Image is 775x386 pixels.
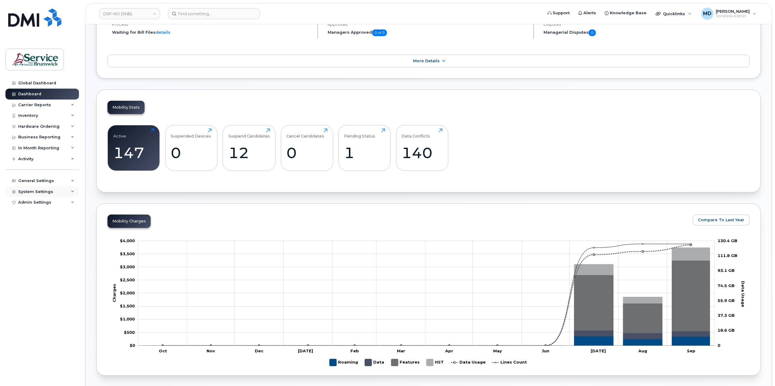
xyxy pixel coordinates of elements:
g: Data [365,357,385,368]
tspan: 111.8 GB [718,253,737,258]
tspan: Apr [445,348,453,353]
div: Active [113,128,126,138]
g: $0 [120,251,135,256]
tspan: 55.9 GB [718,298,735,303]
g: $0 [124,330,135,335]
span: Quicklinks [663,11,685,16]
span: 0 of 0 [372,29,387,36]
div: 1 [344,144,385,162]
div: 140 [401,144,442,162]
tspan: [DATE] [298,348,313,353]
a: Suspended Devices0 [171,128,212,167]
g: Features [391,357,420,368]
div: Quicklinks [651,8,696,20]
g: $0 [120,264,135,269]
span: Alerts [583,10,596,16]
g: Roaming [329,357,359,368]
g: $0 [120,317,135,321]
tspan: 0 [718,343,720,348]
g: Legend [329,357,528,368]
span: [PERSON_NAME] [716,9,750,14]
div: Pending Status [344,128,375,138]
g: HST [426,357,445,368]
g: $0 [120,277,135,282]
a: Suspend Candidates12 [228,128,270,167]
g: Features [143,260,710,346]
g: Lines Count [492,357,528,368]
h5: Managers Approved [328,29,528,36]
h4: Approvals [328,22,528,27]
span: More Details [413,59,440,63]
tspan: $500 [124,330,135,335]
a: DSF-NO (SNB) [99,8,160,19]
a: Alerts [574,7,600,19]
tspan: Dec [255,348,264,353]
h5: Managerial Disputes [544,29,749,36]
div: Suspend Candidates [228,128,270,138]
tspan: 130.4 GB [718,238,737,243]
g: $0 [120,290,135,295]
div: Cancel Candidates [286,128,324,138]
tspan: $0 [130,343,135,348]
tspan: $1,500 [120,303,135,308]
tspan: Jun [542,348,549,353]
g: Roaming [143,336,710,346]
g: $0 [120,303,135,308]
h4: Disputes [544,22,749,27]
g: HST [143,248,710,346]
tspan: Mar [397,348,405,353]
a: Pending Status1 [344,128,385,167]
span: 0 [589,29,596,36]
button: Compare To Last Year [693,215,749,225]
tspan: Oct [159,348,167,353]
tspan: $3,500 [120,251,135,256]
span: Knowledge Base [610,10,647,16]
span: MD [703,10,712,17]
tspan: $2,000 [120,290,135,295]
div: 147 [113,144,154,162]
div: Suspended Devices [171,128,211,138]
div: Data Conflicts [401,128,430,138]
tspan: [DATE] [591,348,606,353]
h4: Process [112,22,312,27]
tspan: Aug [638,348,647,353]
tspan: May [493,348,502,353]
tspan: Charges [112,284,117,302]
tspan: 37.3 GB [718,313,735,318]
tspan: 74.5 GB [718,283,735,288]
tspan: $1,000 [120,317,135,321]
a: Active147 [113,128,154,167]
li: Waiting for Bill Files [112,29,312,35]
span: Support [553,10,570,16]
input: Find something... [168,8,260,19]
tspan: $2,500 [120,277,135,282]
div: 0 [171,144,212,162]
a: Data Conflicts140 [401,128,442,167]
g: Data Usage [451,357,486,368]
tspan: Sep [687,348,695,353]
span: Compare To Last Year [698,217,744,223]
g: $0 [120,238,135,243]
tspan: Nov [207,348,215,353]
a: details [155,30,170,35]
a: Cancel Candidates0 [286,128,327,167]
tspan: $4,000 [120,238,135,243]
tspan: Data Usage [741,281,746,307]
tspan: Feb [350,348,359,353]
tspan: $3,000 [120,264,135,269]
span: Wireless Admin [716,14,750,19]
tspan: 18.6 GB [718,328,735,333]
a: Knowledge Base [600,7,651,19]
div: 12 [228,144,270,162]
g: Chart [112,238,746,368]
div: Matthew Deveau [697,8,760,20]
a: Support [543,7,574,19]
div: 0 [286,144,327,162]
tspan: 93.1 GB [718,268,735,273]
